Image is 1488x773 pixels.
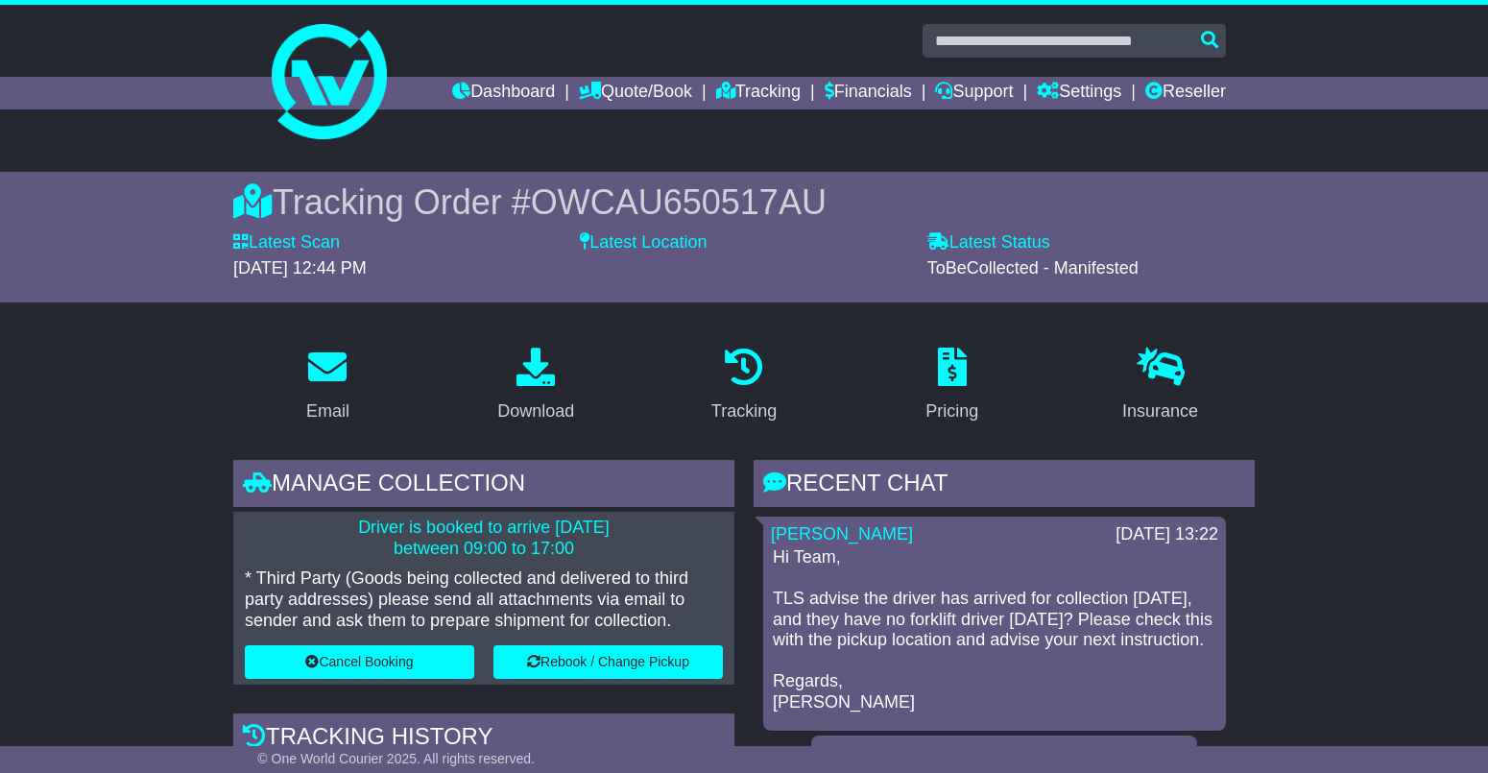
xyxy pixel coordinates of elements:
[935,77,1013,109] a: Support
[233,232,340,254] label: Latest Scan
[927,232,1050,254] label: Latest Status
[452,77,555,109] a: Dashboard
[233,713,734,765] div: Tracking history
[497,399,574,424] div: Download
[1122,399,1198,424] div: Insurance
[699,341,789,431] a: Tracking
[1116,524,1218,545] div: [DATE] 13:22
[1110,341,1211,431] a: Insurance
[1145,77,1226,109] a: Reseller
[754,460,1255,512] div: RECENT CHAT
[233,181,1255,223] div: Tracking Order #
[773,547,1216,713] p: Hi Team, TLS advise the driver has arrived for collection [DATE], and they have no forklift drive...
[306,399,349,424] div: Email
[927,258,1139,278] span: ToBeCollected - Manifested
[245,518,723,559] p: Driver is booked to arrive [DATE] between 09:00 to 17:00
[716,77,801,109] a: Tracking
[485,341,587,431] a: Download
[233,460,734,512] div: Manage collection
[493,645,723,679] button: Rebook / Change Pickup
[711,399,777,424] div: Tracking
[257,751,535,766] span: © One World Courier 2025. All rights reserved.
[580,232,707,254] label: Latest Location
[913,341,991,431] a: Pricing
[531,182,827,222] span: OWCAU650517AU
[825,77,912,109] a: Financials
[1037,77,1121,109] a: Settings
[771,524,913,544] a: [PERSON_NAME]
[245,568,723,631] p: * Third Party (Goods being collected and delivered to third party addresses) please send all atta...
[579,77,692,109] a: Quote/Book
[245,645,474,679] button: Cancel Booking
[294,341,362,431] a: Email
[233,258,367,278] span: [DATE] 12:44 PM
[925,399,978,424] div: Pricing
